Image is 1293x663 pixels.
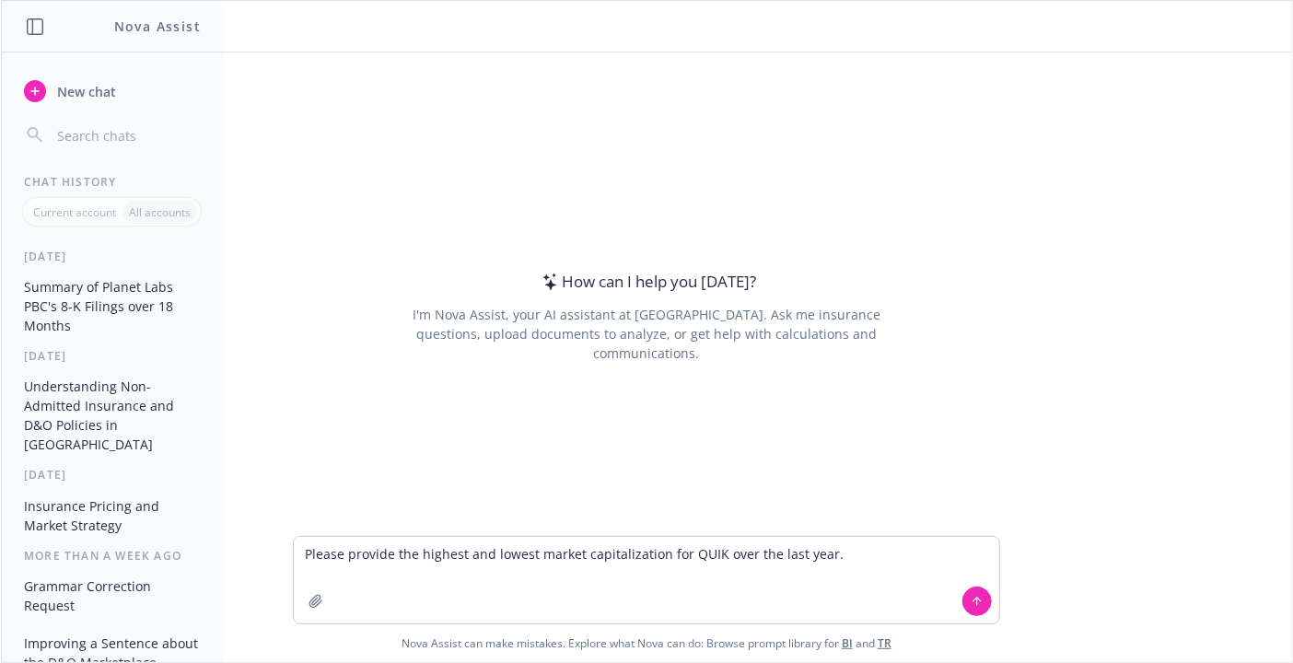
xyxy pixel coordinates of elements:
[2,467,222,483] div: [DATE]
[53,82,116,101] span: New chat
[17,371,207,459] button: Understanding Non-Admitted Insurance and D&O Policies in [GEOGRAPHIC_DATA]
[17,491,207,541] button: Insurance Pricing and Market Strategy
[17,272,207,341] button: Summary of Planet Labs PBC's 8-K Filings over 18 Months
[842,635,853,651] a: BI
[294,537,999,623] textarea: Please provide the highest and lowest market capitalization for QUIK over the last year
[878,635,891,651] a: TR
[2,174,222,190] div: Chat History
[8,624,1285,662] span: Nova Assist can make mistakes. Explore what Nova can do: Browse prompt library for and
[387,305,905,363] div: I'm Nova Assist, your AI assistant at [GEOGRAPHIC_DATA]. Ask me insurance questions, upload docum...
[129,204,191,220] p: All accounts
[33,204,116,220] p: Current account
[2,348,222,364] div: [DATE]
[537,270,757,294] div: How can I help you [DATE]?
[53,122,200,148] input: Search chats
[2,249,222,264] div: [DATE]
[17,75,207,108] button: New chat
[2,548,222,564] div: More than a week ago
[114,17,201,36] h1: Nova Assist
[17,571,207,621] button: Grammar Correction Request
